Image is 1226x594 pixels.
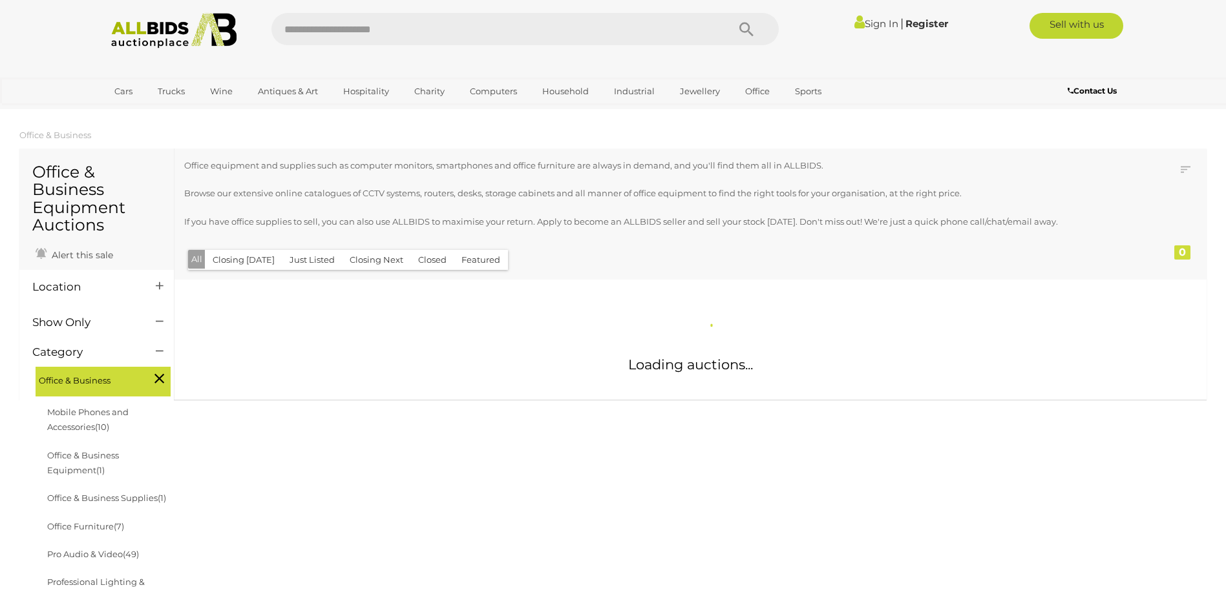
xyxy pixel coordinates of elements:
button: Closing Next [342,250,411,270]
a: Jewellery [671,81,728,102]
span: Office & Business [39,370,136,388]
span: (1) [96,465,105,475]
a: Trucks [149,81,193,102]
span: (49) [123,549,139,559]
a: Pro Audio & Video(49) [47,549,139,559]
h1: Office & Business Equipment Auctions [32,163,161,234]
a: Sell with us [1030,13,1123,39]
a: Office Furniture(7) [47,521,124,531]
a: Register [905,17,948,30]
a: Office [737,81,778,102]
h4: Location [32,281,136,293]
a: Mobile Phones and Accessories(10) [47,407,129,432]
div: If you have office supplies to sell, you can also use ALLBIDS to maximise your return. Apply to b... [184,158,1112,245]
div: 0 [1174,245,1190,260]
a: Charity [406,81,453,102]
button: Featured [454,250,508,270]
span: | [900,16,904,30]
a: Contact Us [1068,84,1120,98]
a: Office & Business [19,130,91,140]
h4: Category [32,346,136,358]
p: Office equipment and supplies such as computer monitors, smartphones and office furniture are alw... [184,158,1103,173]
a: Sports [787,81,830,102]
button: Closing [DATE] [205,250,282,270]
img: Allbids.com.au [104,13,244,48]
button: Just Listed [282,250,343,270]
b: Contact Us [1068,86,1117,96]
h4: Show Only [32,316,136,329]
a: Office & Business Equipment(1) [47,450,119,475]
a: Industrial [606,81,663,102]
a: Sign In [854,17,898,30]
a: [GEOGRAPHIC_DATA] [106,102,215,123]
span: Loading auctions... [628,356,753,373]
button: Closed [410,250,454,270]
a: Wine [202,81,241,102]
span: (1) [158,493,166,503]
a: Computers [461,81,525,102]
button: Search [714,13,779,45]
span: (7) [114,521,124,531]
a: Cars [106,81,141,102]
p: Browse our extensive online catalogues of CCTV systems, routers, desks, storage cabinets and all ... [184,186,1103,201]
span: (10) [95,422,109,432]
a: Household [534,81,597,102]
a: Hospitality [335,81,397,102]
button: All [188,250,206,269]
a: Antiques & Art [249,81,326,102]
a: Alert this sale [32,244,116,263]
a: Office & Business Supplies(1) [47,493,166,503]
span: Alert this sale [48,249,113,261]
